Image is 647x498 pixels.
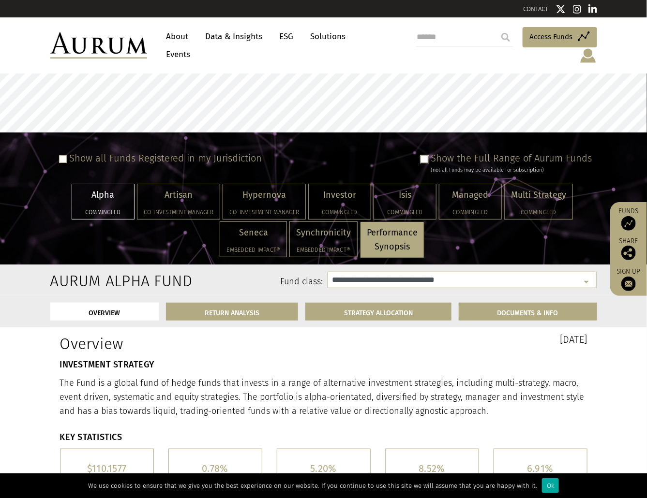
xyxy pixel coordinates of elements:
[60,335,316,353] h1: Overview
[331,335,587,344] h3: [DATE]
[380,188,430,202] p: Isis
[144,209,213,215] h5: Co-investment Manager
[621,277,636,291] img: Sign up to our newsletter
[226,226,280,240] p: Seneca
[367,226,418,254] p: Performance Synopsis
[162,45,191,63] a: Events
[201,28,268,45] a: Data & Insights
[523,27,597,47] a: Access Funds
[459,303,597,321] a: DOCUMENTS & INFO
[78,209,128,215] h5: Commingled
[615,207,642,231] a: Funds
[496,28,515,47] input: Submit
[229,209,299,215] h5: Co-investment Manager
[431,166,592,175] div: (not all Funds may be available for subscription)
[315,209,364,215] h5: Commingled
[285,464,363,473] h5: 5.20%
[446,209,495,215] h5: Commingled
[78,188,128,202] p: Alpha
[431,152,592,164] label: Show the Full Range of Aurum Funds
[542,478,559,493] div: Ok
[524,5,549,13] a: CONTACT
[530,31,573,43] span: Access Funds
[621,246,636,260] img: Share this post
[50,32,147,59] img: Aurum
[305,303,451,321] a: STRATEGY ALLOCATION
[393,464,471,473] h5: 8.52%
[60,376,587,418] p: The Fund is a global fund of hedge funds that invests in a range of alternative investment strate...
[588,4,597,14] img: Linkedin icon
[621,216,636,231] img: Access Funds
[446,188,495,202] p: Managed
[144,188,213,202] p: Artisan
[176,464,255,473] h5: 0.78%
[579,47,597,64] img: account-icon.svg
[573,4,582,14] img: Instagram icon
[306,28,351,45] a: Solutions
[275,28,299,45] a: ESG
[162,28,194,45] a: About
[556,4,566,14] img: Twitter icon
[296,247,351,253] h5: Embedded Impact®
[68,464,146,473] h5: $110.1577
[296,226,351,240] p: Synchronicity
[615,238,642,260] div: Share
[315,188,364,202] p: Investor
[501,464,580,473] h5: 6.91%
[60,432,122,442] strong: KEY STATISTICS
[70,152,262,164] label: Show all Funds Registered in my Jurisdiction
[380,209,430,215] h5: Commingled
[615,267,642,291] a: Sign up
[511,209,566,215] h5: Commingled
[50,272,129,290] h2: Aurum Alpha Fund
[60,359,154,370] strong: INVESTMENT STRATEGY
[166,303,298,321] a: RETURN ANALYSIS
[226,247,280,253] h5: Embedded Impact®
[144,276,323,288] label: Fund class:
[511,188,566,202] p: Multi Strategy
[229,188,299,202] p: Hypernova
